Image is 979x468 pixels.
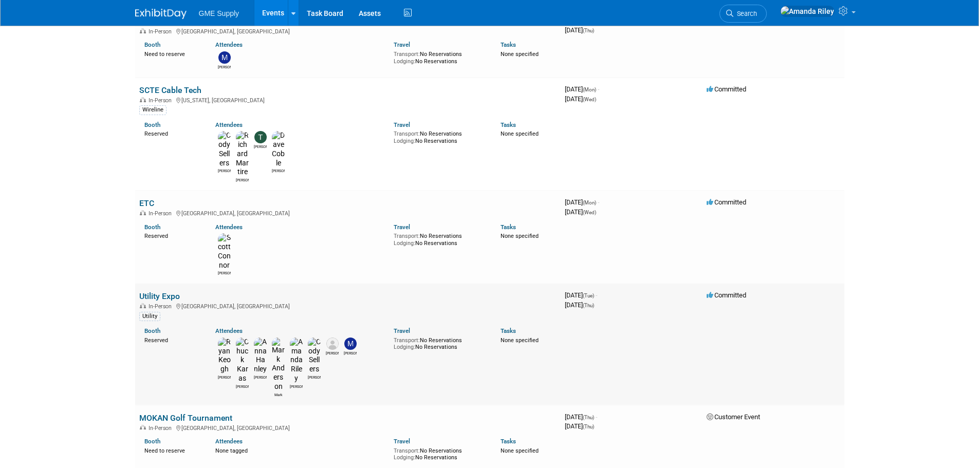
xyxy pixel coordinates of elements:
div: Dave Coble [272,167,285,174]
img: Amanda Riley [290,338,303,383]
a: MOKAN Golf Tournament [139,413,232,423]
div: Cody Sellers [308,374,321,380]
span: (Thu) [583,415,594,420]
img: Dave Coble [272,131,285,167]
img: Mark Anderson [272,338,285,391]
span: [DATE] [565,291,597,299]
a: Tasks [501,121,516,128]
span: (Thu) [583,303,594,308]
div: None tagged [215,445,386,455]
a: Travel [394,438,410,445]
div: [GEOGRAPHIC_DATA], [GEOGRAPHIC_DATA] [139,209,557,217]
img: Richard Martire [236,131,249,177]
span: - [598,198,599,206]
a: Tasks [501,438,516,445]
span: None specified [501,233,539,239]
span: Search [733,10,757,17]
span: [DATE] [565,208,596,216]
span: Lodging: [394,58,415,65]
span: (Thu) [583,424,594,429]
span: In-Person [149,28,175,35]
span: [DATE] [565,95,596,103]
div: No Reservations No Reservations [394,231,485,247]
img: Mitch Gosney [218,51,231,64]
span: Lodging: [394,240,415,247]
div: Utility [139,312,160,321]
span: [DATE] [565,301,594,309]
span: None specified [501,337,539,344]
div: [GEOGRAPHIC_DATA], [GEOGRAPHIC_DATA] [139,302,557,310]
div: Reserved [144,128,200,138]
span: (Thu) [583,28,594,33]
span: Lodging: [394,454,415,461]
div: Ryan Keogh [218,374,231,380]
span: In-Person [149,210,175,217]
div: Need to reserve [144,49,200,58]
span: - [596,291,597,299]
a: Booth [144,223,160,231]
img: Todd Licence [254,131,267,143]
span: (Wed) [583,210,596,215]
span: Lodging: [394,344,415,350]
span: (Tue) [583,293,594,298]
span: None specified [501,447,539,454]
img: Scott Connor [218,233,231,270]
img: Amanda Riley [780,6,835,17]
span: Committed [707,198,746,206]
img: Jason Murphy [326,338,339,350]
img: Cody Sellers [308,338,321,374]
span: Transport: [394,233,420,239]
span: (Mon) [583,200,596,205]
div: Wireline [139,105,167,115]
a: Travel [394,41,410,48]
span: [DATE] [565,422,594,430]
span: Transport: [394,447,420,454]
span: (Mon) [583,87,596,92]
span: Transport: [394,51,420,58]
span: Committed [707,291,746,299]
span: Transport: [394,337,420,344]
a: Search [719,5,767,23]
a: Attendees [215,41,243,48]
span: (Wed) [583,97,596,102]
div: Todd Licence [254,143,267,149]
div: No Reservations No Reservations [394,445,485,461]
a: Utility Expo [139,291,180,301]
span: In-Person [149,97,175,104]
a: SCTE Cable Tech [139,85,201,95]
div: [GEOGRAPHIC_DATA], [GEOGRAPHIC_DATA] [139,423,557,432]
span: - [596,413,597,421]
div: [US_STATE], [GEOGRAPHIC_DATA] [139,96,557,104]
div: Mitch Gosney [218,64,231,70]
img: Chuck Karas [236,338,249,383]
span: GME Supply [199,9,239,17]
a: Travel [394,327,410,334]
a: Booth [144,327,160,334]
span: [DATE] [565,85,599,93]
div: No Reservations No Reservations [394,335,485,351]
div: No Reservations No Reservations [394,128,485,144]
div: No Reservations No Reservations [394,49,485,65]
div: [GEOGRAPHIC_DATA], [GEOGRAPHIC_DATA] [139,27,557,35]
div: Reserved [144,335,200,344]
span: In-Person [149,425,175,432]
div: Anna Hanley [254,374,267,380]
img: Anna Hanley [254,338,267,374]
div: Scott Connor [218,270,231,276]
div: Chuck Karas [236,383,249,389]
a: Attendees [215,121,243,128]
div: Richard Martire [236,177,249,183]
span: None specified [501,51,539,58]
img: In-Person Event [140,303,146,308]
span: Committed [707,85,746,93]
img: In-Person Event [140,28,146,33]
img: In-Person Event [140,97,146,102]
img: ExhibitDay [135,9,187,19]
img: Mitch Gosney [344,338,357,350]
span: [DATE] [565,413,597,421]
div: Amanda Riley [290,383,303,389]
span: [DATE] [565,26,594,34]
span: - [598,85,599,93]
a: Tasks [501,223,516,231]
img: Cody Sellers [218,131,231,167]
